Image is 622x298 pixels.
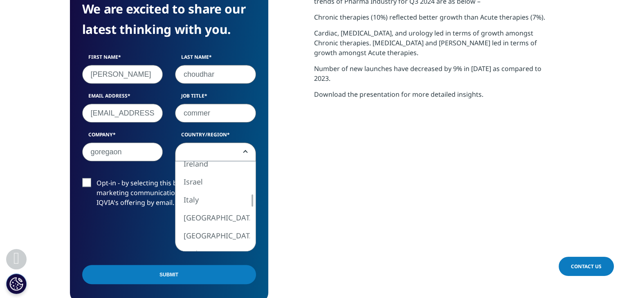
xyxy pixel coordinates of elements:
[175,191,250,209] li: Italy
[175,173,250,191] li: Israel
[82,53,163,65] label: First Name
[82,178,256,212] label: Opt-in - by selecting this box, I consent to receiving marketing communications and information a...
[175,131,256,142] label: Country/Region
[82,220,207,252] iframe: reCAPTCHA
[175,245,250,262] li: Jordan
[82,131,163,142] label: Company
[175,53,256,65] label: Last Name
[314,28,552,64] p: Cardiac, [MEDICAL_DATA], and urology led in terms of growth amongst Chronic therapies. [MEDICAL_D...
[175,209,250,227] li: [GEOGRAPHIC_DATA]
[6,274,27,294] button: Cookies Settings
[82,92,163,104] label: Email Address
[314,89,552,105] p: Download the presentation for more detailed insights.
[559,257,614,276] a: Contact Us
[571,263,602,270] span: Contact Us
[314,64,552,89] p: Number of new launches have decreased by 9% in [DATE] as compared to 2023.
[82,265,256,284] input: Submit
[175,155,250,173] li: Ireland
[175,92,256,104] label: Job Title
[314,12,552,28] p: Chronic therapies (10%) reflected better growth than Acute therapies (7%).
[175,227,250,245] li: [GEOGRAPHIC_DATA]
